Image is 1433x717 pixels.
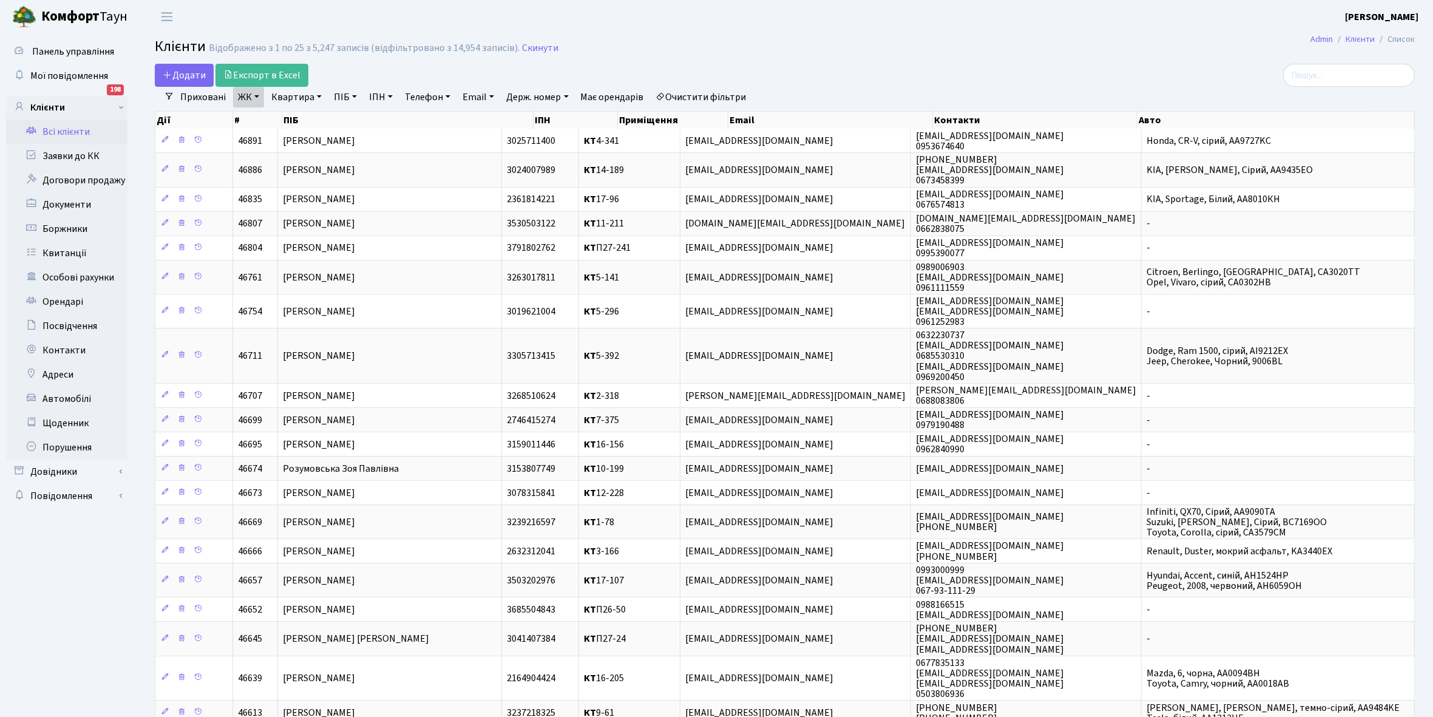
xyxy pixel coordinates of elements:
span: 2746415274 [507,413,555,427]
th: Контакти [933,112,1137,129]
span: 11-211 [584,217,624,231]
span: 3268510624 [507,389,555,403]
span: [PHONE_NUMBER] [EMAIL_ADDRESS][DOMAIN_NAME] [EMAIL_ADDRESS][DOMAIN_NAME] [916,622,1064,656]
span: [EMAIL_ADDRESS][DOMAIN_NAME] 0995390077 [916,236,1064,260]
span: [EMAIL_ADDRESS][DOMAIN_NAME] 0953674640 [916,129,1064,153]
span: 46804 [238,242,262,255]
span: 46707 [238,389,262,403]
span: [PERSON_NAME] [283,193,355,206]
th: # [233,112,283,129]
span: 3153807749 [507,462,555,475]
span: KIA, Sportage, Білий, АА8010КН [1147,193,1280,206]
span: 3041407384 [507,633,555,646]
a: [PERSON_NAME] [1345,10,1418,24]
span: [PERSON_NAME] [PERSON_NAME] [283,633,429,646]
a: Держ. номер [501,87,573,107]
li: Список [1375,33,1415,46]
b: КТ [584,486,596,500]
span: 0988166515 [EMAIL_ADDRESS][DOMAIN_NAME] [916,598,1064,622]
span: Розумовська Зоя Павлівна [283,462,399,475]
span: - [1147,462,1150,475]
span: [PERSON_NAME] [283,350,355,363]
img: logo.png [12,5,36,29]
b: КТ [584,163,596,177]
span: [PERSON_NAME] [283,515,355,529]
span: 3503202976 [507,574,555,587]
span: [PERSON_NAME] [283,413,355,427]
span: [PERSON_NAME] [283,134,355,148]
span: [PERSON_NAME] [283,389,355,403]
span: [EMAIL_ADDRESS][DOMAIN_NAME] [685,462,833,475]
b: Комфорт [41,7,100,26]
span: П26-50 [584,603,626,616]
a: ЖК [233,87,264,107]
th: Приміщення [618,112,728,129]
span: [PERSON_NAME] [283,438,355,451]
a: Email [458,87,499,107]
b: КТ [584,633,596,646]
a: Заявки до КК [6,144,127,168]
a: Експорт в Excel [215,64,308,87]
a: Повідомлення [6,484,127,508]
a: Боржники [6,217,127,241]
span: [EMAIL_ADDRESS][DOMAIN_NAME] [916,486,1064,500]
span: [PERSON_NAME] [283,163,355,177]
span: [DOMAIN_NAME][EMAIL_ADDRESS][DOMAIN_NAME] [685,217,905,231]
span: [PERSON_NAME] [283,242,355,255]
b: КТ [584,134,596,148]
span: [EMAIL_ADDRESS][DOMAIN_NAME] 0676574813 [916,188,1064,211]
a: Довідники [6,460,127,484]
span: [PERSON_NAME] [283,574,355,587]
span: [PHONE_NUMBER] [EMAIL_ADDRESS][DOMAIN_NAME] 0673458399 [916,153,1064,187]
span: 3305713415 [507,350,555,363]
span: 3685504843 [507,603,555,616]
span: 46674 [238,462,262,475]
span: - [1147,438,1150,451]
b: КТ [584,545,596,558]
span: П27-24 [584,633,626,646]
a: Квартира [266,87,327,107]
a: Скинути [522,42,558,54]
span: [DOMAIN_NAME][EMAIL_ADDRESS][DOMAIN_NAME] 0662838075 [916,212,1136,236]
span: 3019621004 [507,305,555,318]
span: Citroen, Berlingo, [GEOGRAPHIC_DATA], CA3020TT Opel, Vivaro, сірий, CA0302HB [1147,265,1360,289]
nav: breadcrumb [1292,27,1433,52]
span: [EMAIL_ADDRESS][DOMAIN_NAME] [685,163,833,177]
span: 3024007989 [507,163,555,177]
span: 3239216597 [507,515,555,529]
span: 5-296 [584,305,619,318]
span: 46711 [238,350,262,363]
span: 2361814221 [507,193,555,206]
input: Пошук... [1283,64,1415,87]
b: КТ [584,389,596,403]
span: 16-156 [584,438,624,451]
a: Автомобілі [6,387,127,411]
a: Щоденник [6,411,127,435]
a: Очистити фільтри [651,87,751,107]
span: 46835 [238,193,262,206]
span: 46891 [238,134,262,148]
span: [EMAIL_ADDRESS][DOMAIN_NAME] [685,413,833,427]
span: 3159011446 [507,438,555,451]
span: 46666 [238,545,262,558]
th: Email [728,112,933,129]
span: 46761 [238,271,262,284]
span: - [1147,217,1150,231]
span: [EMAIL_ADDRESS][DOMAIN_NAME] [685,574,833,587]
a: Телефон [400,87,455,107]
span: - [1147,486,1150,500]
a: Додати [155,64,214,87]
span: 16-205 [584,671,624,685]
span: 0989006903 [EMAIL_ADDRESS][DOMAIN_NAME] 0961111559 [916,260,1064,294]
b: КТ [584,193,596,206]
span: 46754 [238,305,262,318]
span: 17-96 [584,193,619,206]
span: 46669 [238,515,262,529]
span: 12-228 [584,486,624,500]
span: 10-199 [584,462,624,475]
span: KIA, [PERSON_NAME], Сірий, AA9435EO [1147,163,1313,177]
span: [EMAIL_ADDRESS][DOMAIN_NAME] [PHONE_NUMBER] [916,510,1064,534]
span: 7-375 [584,413,619,427]
span: [PERSON_NAME][EMAIL_ADDRESS][DOMAIN_NAME] 0688083806 [916,384,1136,407]
span: 3078315841 [507,486,555,500]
